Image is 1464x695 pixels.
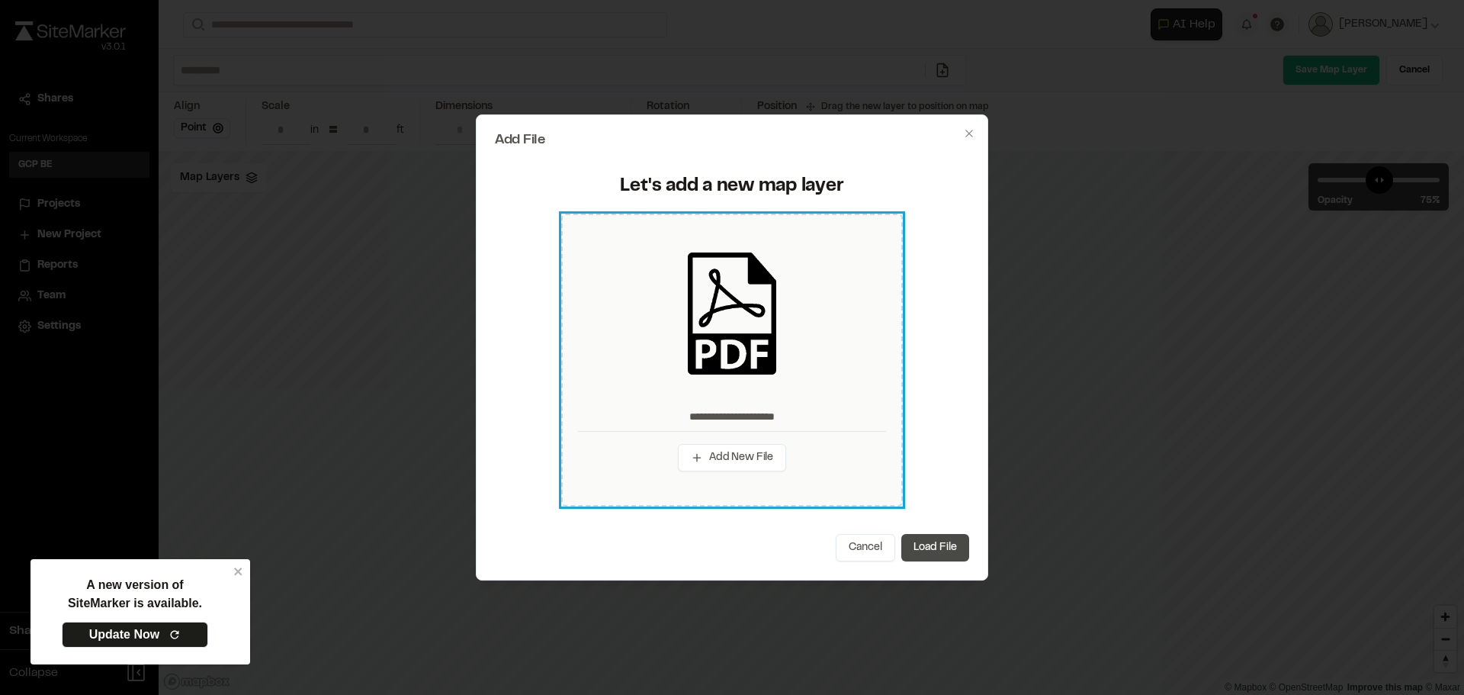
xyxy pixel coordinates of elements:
[504,175,960,199] div: Let's add a new map layer
[836,534,895,561] button: Cancel
[671,253,793,375] img: pdf_black_icon.png
[678,444,786,471] button: Add New File
[561,214,903,507] div: Add New File
[495,134,969,147] h2: Add File
[901,534,969,561] button: Load File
